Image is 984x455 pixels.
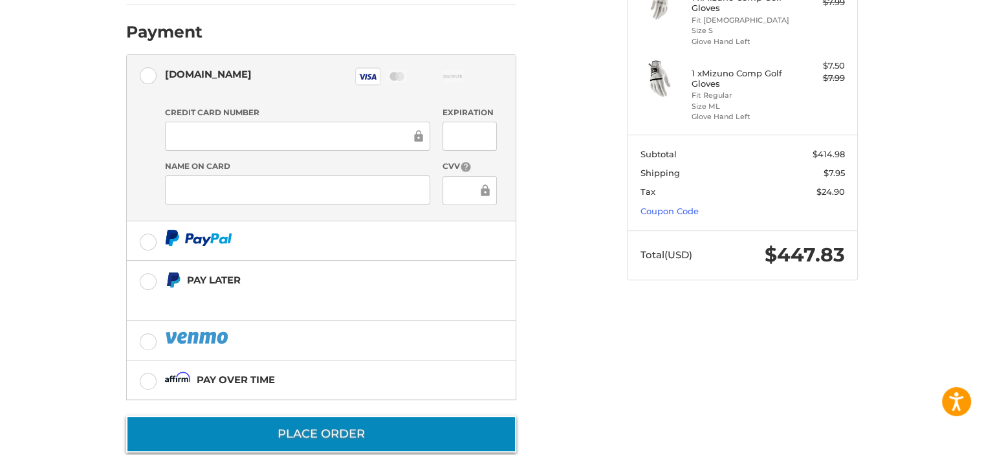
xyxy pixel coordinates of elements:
label: Credit Card Number [165,107,430,118]
div: Pay Later [187,269,435,291]
div: $7.99 [794,72,845,85]
iframe: Google Customer Reviews [877,420,984,455]
span: Subtotal [640,149,677,159]
span: Shipping [640,168,680,178]
span: $414.98 [813,149,845,159]
span: Total (USD) [640,249,692,261]
li: Glove Hand Left [692,36,791,47]
li: Glove Hand Left [692,111,791,122]
li: Size ML [692,101,791,112]
img: PayPal icon [165,230,232,246]
div: [DOMAIN_NAME] [165,63,252,85]
iframe: PayPal Message 1 [165,294,435,305]
div: $7.50 [794,60,845,72]
span: Tax [640,186,655,197]
img: Pay Later icon [165,272,181,288]
h2: Payment [126,22,202,42]
li: Fit [DEMOGRAPHIC_DATA] [692,15,791,26]
label: CVV [443,161,496,173]
div: Pay over time [197,369,275,390]
li: Fit Regular [692,90,791,101]
span: $7.95 [824,168,845,178]
a: Coupon Code [640,206,699,216]
label: Name on Card [165,161,430,172]
span: $24.90 [816,186,845,197]
img: Affirm icon [165,372,191,388]
button: Place Order [126,416,516,452]
span: $447.83 [765,243,845,267]
label: Expiration [443,107,496,118]
h4: 1 x Mizuno Comp Golf Gloves [692,68,791,89]
li: Size S [692,25,791,36]
img: PayPal icon [165,329,231,346]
